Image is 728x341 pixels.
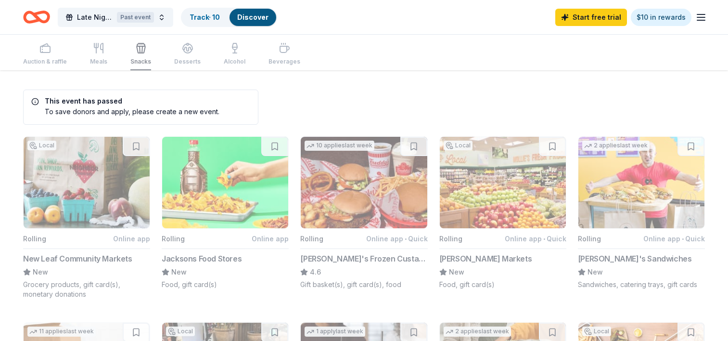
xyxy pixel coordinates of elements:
button: Image for Mollie Stone's MarketsLocalRollingOnline app•Quick[PERSON_NAME] MarketsNewFood, gift ca... [439,136,566,289]
h5: This event has passed [31,98,219,105]
a: Home [23,6,50,28]
button: Image for Ike's Sandwiches2 applieslast weekRollingOnline app•Quick[PERSON_NAME]'s SandwichesNewS... [578,136,705,289]
button: Image for New Leaf Community MarketsLocalRollingOnline appNew Leaf Community MarketsNewGrocery pr... [23,136,150,299]
button: Track· 10Discover [181,8,277,27]
a: $10 in rewards [631,9,691,26]
button: Late Night BasketballPast event [58,8,173,27]
span: Late Night Basketball [77,12,113,23]
div: To save donors and apply, please create a new event. [31,106,219,117]
a: Track· 10 [190,13,220,21]
button: Image for Freddy's Frozen Custard & Steakburgers10 applieslast weekRollingOnline app•Quick[PERSON... [300,136,427,289]
a: Discover [237,13,268,21]
button: Image for Jacksons Food StoresRollingOnline appJacksons Food StoresNewFood, gift card(s) [162,136,289,289]
div: Past event [117,12,154,23]
a: Start free trial [555,9,627,26]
